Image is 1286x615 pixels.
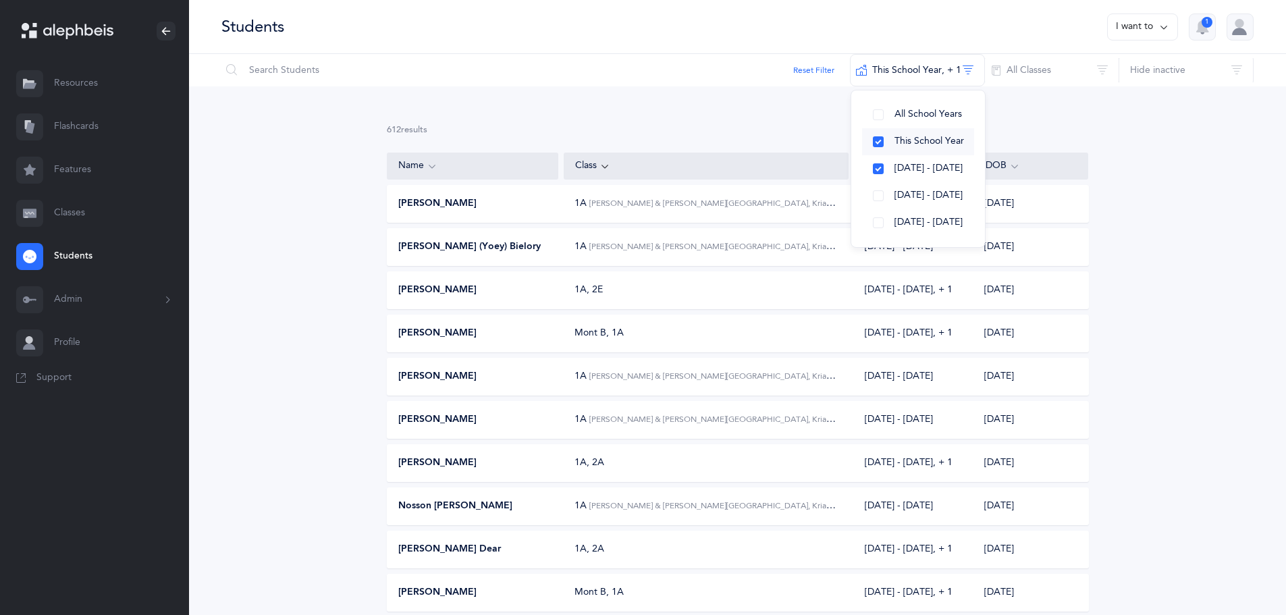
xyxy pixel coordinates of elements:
[865,327,953,340] div: [DATE] - [DATE]‪, + 1‬
[398,500,512,513] span: Nosson [PERSON_NAME]
[973,370,1088,383] div: [DATE]
[575,159,838,173] div: Class
[1202,17,1212,28] div: 1
[589,414,882,425] span: [PERSON_NAME] & [PERSON_NAME][GEOGRAPHIC_DATA], Kriah Red Level • A
[574,414,587,425] span: 1A
[973,240,1088,254] div: [DATE]
[865,456,953,470] div: [DATE] - [DATE]‪, + 1‬
[1189,14,1216,41] button: 1
[865,413,933,427] div: [DATE] - [DATE]
[574,284,603,297] div: 1A, 2E
[862,209,974,236] button: [DATE] - [DATE]
[398,456,477,470] span: [PERSON_NAME]
[894,163,963,173] span: [DATE] - [DATE]
[894,136,964,146] span: This School Year
[574,586,624,599] div: Mont B, 1A
[589,500,882,511] span: [PERSON_NAME] & [PERSON_NAME][GEOGRAPHIC_DATA], Kriah Red Level • A
[1119,54,1254,86] button: Hide inactive
[398,240,541,254] span: [PERSON_NAME] (Yoey) Bielory
[398,543,501,556] span: [PERSON_NAME] Dear
[986,159,1077,173] div: DOB
[862,101,974,128] button: All School Years
[574,456,604,470] div: 1A, 2A
[398,370,477,383] span: [PERSON_NAME]
[387,124,1089,136] div: 612
[589,241,882,252] span: [PERSON_NAME] & [PERSON_NAME][GEOGRAPHIC_DATA], Kriah Red Level • A
[862,155,974,182] button: [DATE] - [DATE]
[973,327,1088,340] div: [DATE]
[221,54,851,86] input: Search Students
[894,217,963,228] span: [DATE] - [DATE]
[793,64,834,76] button: Reset Filter
[865,586,953,599] div: [DATE] - [DATE]‪, + 1‬
[973,456,1088,470] div: [DATE]
[865,543,953,556] div: [DATE] - [DATE]‪, + 1‬
[973,413,1088,427] div: [DATE]
[973,543,1088,556] div: [DATE]
[589,371,882,381] span: [PERSON_NAME] & [PERSON_NAME][GEOGRAPHIC_DATA], Kriah Red Level • A
[894,109,962,119] span: All School Years
[973,500,1088,513] div: [DATE]
[865,370,933,383] div: [DATE] - [DATE]
[984,54,1119,86] button: All Classes
[574,198,587,209] span: 1A
[973,284,1088,297] div: [DATE]
[398,413,477,427] span: [PERSON_NAME]
[398,197,477,211] span: [PERSON_NAME]
[589,198,882,209] span: [PERSON_NAME] & [PERSON_NAME][GEOGRAPHIC_DATA], Kriah Red Level • A
[398,586,477,599] span: [PERSON_NAME]
[894,190,963,200] span: [DATE] - [DATE]
[401,125,427,134] span: results
[574,371,587,381] span: 1A
[574,543,604,556] div: 1A, 2A
[973,586,1088,599] div: [DATE]
[36,371,72,385] span: Support
[574,500,587,511] span: 1A
[862,128,974,155] button: This School Year
[973,197,1088,211] div: [DATE]
[398,327,477,340] span: [PERSON_NAME]
[865,284,953,297] div: [DATE] - [DATE]‪, + 1‬
[1107,14,1178,41] button: I want to
[865,500,933,513] div: [DATE] - [DATE]
[862,182,974,209] button: [DATE] - [DATE]
[398,284,477,297] span: [PERSON_NAME]
[221,16,284,38] div: Students
[574,327,624,340] div: Mont B, 1A
[850,54,985,86] button: This School Year‪, + 1‬
[574,241,587,252] span: 1A
[398,159,547,173] div: Name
